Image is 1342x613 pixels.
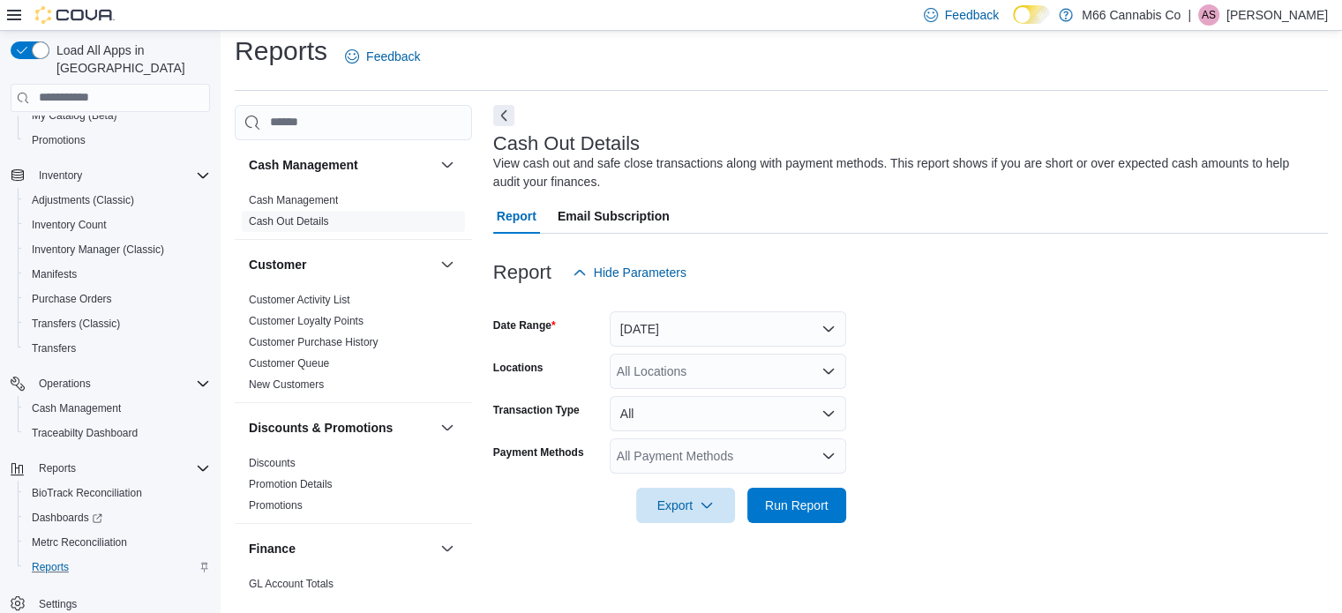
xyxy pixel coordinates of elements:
button: Transfers (Classic) [18,311,217,336]
h3: Cash Out Details [493,133,640,154]
a: Customer Purchase History [249,336,379,348]
span: Adjustments (Classic) [32,193,134,207]
h1: Reports [235,34,327,69]
a: Transfers (Classic) [25,313,127,334]
a: Feedback [338,39,427,74]
span: Inventory [32,165,210,186]
button: Operations [4,371,217,396]
a: GL Transactions [249,599,326,611]
span: Run Report [765,497,828,514]
button: Purchase Orders [18,287,217,311]
img: Cova [35,6,115,24]
button: Finance [437,538,458,559]
span: Cash Management [25,398,210,419]
button: Inventory Count [18,213,217,237]
button: BioTrack Reconciliation [18,481,217,505]
button: All [610,396,846,431]
span: Purchase Orders [32,292,112,306]
a: Dashboards [18,505,217,530]
span: Manifests [25,264,210,285]
button: Adjustments (Classic) [18,188,217,213]
button: Promotions [18,128,217,153]
span: Discounts [249,456,296,470]
a: Customer Activity List [249,294,350,306]
span: BioTrack Reconciliation [25,482,210,504]
span: Customer Queue [249,356,329,370]
a: Metrc Reconciliation [25,532,134,553]
span: Traceabilty Dashboard [32,426,138,440]
a: Customer Loyalty Points [249,315,364,327]
h3: Discounts & Promotions [249,419,393,437]
p: | [1188,4,1191,26]
button: Transfers [18,336,217,361]
span: Promotion Details [249,477,333,491]
span: AS [1202,4,1216,26]
a: Cash Out Details [249,215,329,228]
button: Operations [32,373,98,394]
span: Hide Parameters [594,264,686,281]
span: Inventory Count [32,218,107,232]
span: Promotions [249,498,303,512]
span: Reports [25,557,210,578]
span: Promotions [32,133,86,147]
span: Email Subscription [558,198,670,234]
span: Customer Purchase History [249,335,379,349]
button: [DATE] [610,311,846,347]
span: My Catalog (Beta) [25,105,210,126]
span: Operations [32,373,210,394]
h3: Cash Management [249,156,358,174]
span: Promotions [25,130,210,151]
button: Discounts & Promotions [249,419,433,437]
button: Reports [4,456,217,481]
span: Transfers [32,341,76,355]
a: Cash Management [25,398,128,419]
button: Next [493,105,514,126]
span: Transfers (Classic) [32,317,120,331]
span: Operations [39,377,91,391]
a: New Customers [249,378,324,391]
a: Cash Management [249,194,338,206]
button: Reports [18,555,217,579]
a: Adjustments (Classic) [25,190,141,211]
button: Traceabilty Dashboard [18,421,217,445]
span: Dashboards [32,511,102,525]
span: Adjustments (Classic) [25,190,210,211]
span: Inventory Manager (Classic) [25,239,210,260]
span: My Catalog (Beta) [32,108,117,123]
button: Open list of options [821,364,836,378]
h3: Report [493,262,551,283]
span: New Customers [249,378,324,392]
span: Customer Loyalty Points [249,314,364,328]
span: Metrc Reconciliation [32,535,127,549]
span: Inventory [39,168,82,183]
span: Cash Management [249,193,338,207]
span: Reports [32,458,210,479]
label: Date Range [493,318,556,333]
button: Cash Management [18,396,217,421]
label: Locations [493,361,544,375]
p: M66 Cannabis Co [1082,4,1181,26]
button: Inventory [4,163,217,188]
button: Customer [249,256,433,273]
span: Settings [39,597,77,611]
span: GL Account Totals [249,577,334,591]
a: Purchase Orders [25,288,119,310]
div: Angela Sunyog [1198,4,1219,26]
button: My Catalog (Beta) [18,103,217,128]
a: Transfers [25,338,83,359]
span: Customer Activity List [249,293,350,307]
span: BioTrack Reconciliation [32,486,142,500]
span: Transfers (Classic) [25,313,210,334]
button: Export [636,488,735,523]
span: Metrc Reconciliation [25,532,210,553]
div: Discounts & Promotions [235,452,472,523]
a: Inventory Count [25,214,114,235]
span: Load All Apps in [GEOGRAPHIC_DATA] [49,41,210,77]
a: Promotion Details [249,478,333,490]
a: Inventory Manager (Classic) [25,239,171,260]
label: Payment Methods [493,445,584,460]
a: Manifests [25,264,84,285]
h3: Finance [249,540,296,557]
button: Hide Parameters [566,255,693,290]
